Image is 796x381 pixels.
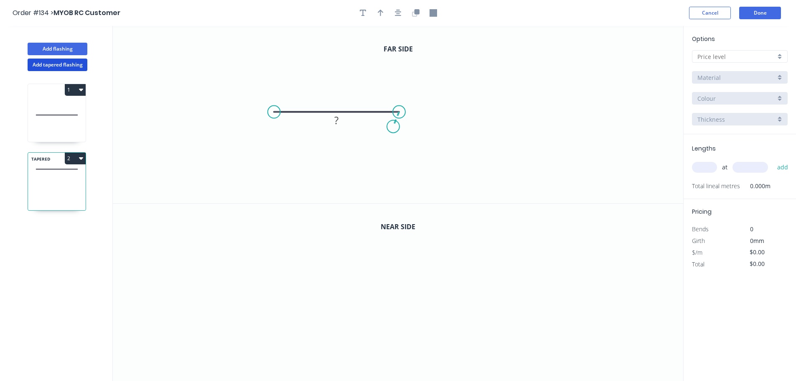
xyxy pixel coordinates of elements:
button: Add flashing [28,43,87,55]
span: Pricing [692,207,712,216]
span: Total [692,260,704,268]
button: Add tapered flashing [28,59,87,71]
span: Material [697,73,721,82]
span: Bends [692,225,709,233]
span: 0 [750,225,753,233]
span: Total lineal metres [692,180,740,192]
span: Girth [692,237,705,245]
button: 2 [65,153,86,164]
input: Price level [697,52,776,61]
svg: 0 [113,26,683,203]
span: Options [692,35,715,43]
span: $/m [692,248,702,256]
button: Cancel [689,7,731,19]
span: Lengths [692,144,716,153]
button: Done [739,7,781,19]
span: MYOB RC Customer [53,8,120,18]
span: 0mm [750,237,764,245]
span: Order #134 > [13,8,53,18]
span: Colour [697,94,716,103]
tspan: ? [334,113,338,127]
span: 0.000m [740,180,771,192]
span: at [722,161,727,173]
span: Thickness [697,115,725,124]
button: 1 [65,84,86,96]
button: add [773,160,793,174]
